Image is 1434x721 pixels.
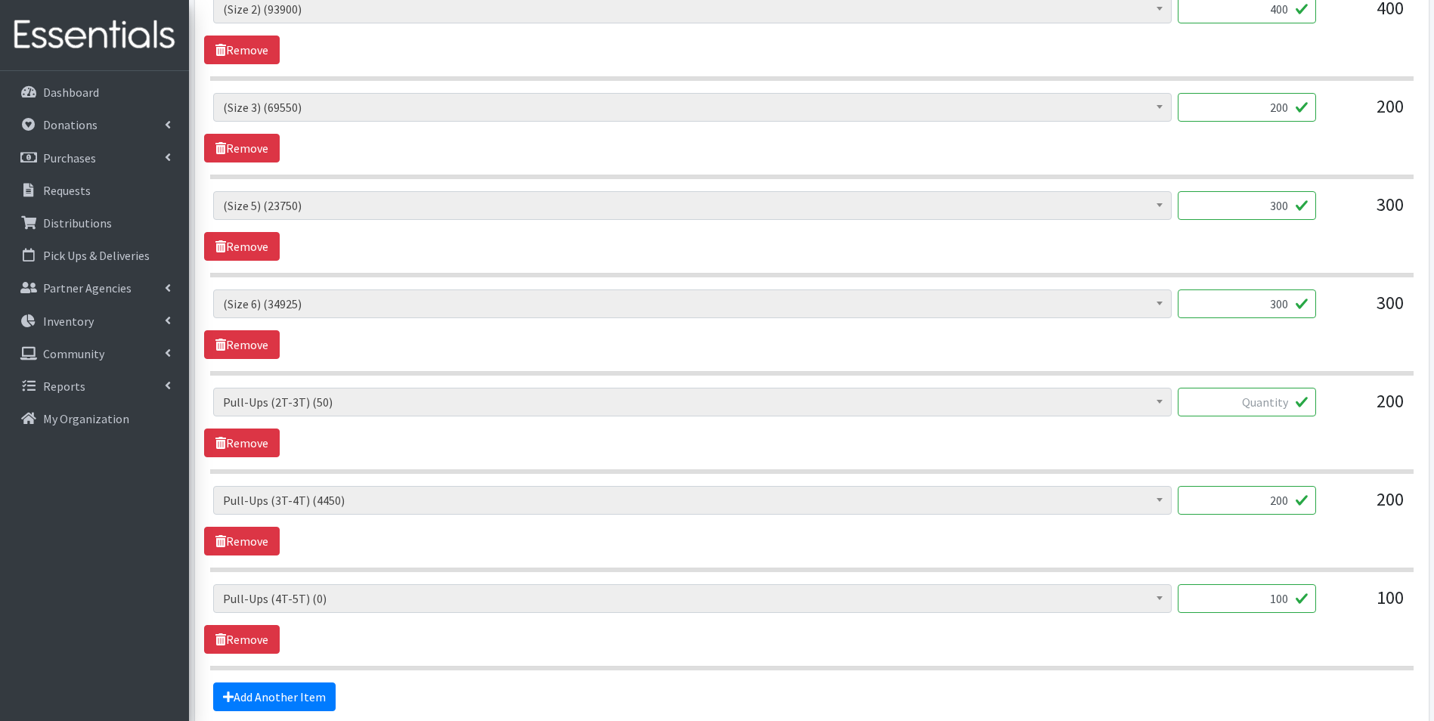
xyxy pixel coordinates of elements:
input: Quantity [1178,289,1316,318]
p: My Organization [43,411,129,426]
a: Purchases [6,143,183,173]
span: Pull-Ups (4T-5T) (0) [213,584,1172,613]
div: 100 [1328,584,1404,625]
div: 200 [1328,486,1404,527]
a: Donations [6,110,183,140]
a: Remove [204,232,280,261]
div: 200 [1328,388,1404,429]
span: (Size 3) (69550) [213,93,1172,122]
a: Remove [204,527,280,555]
a: Community [6,339,183,369]
span: Pull-Ups (3T-4T) (4450) [213,486,1172,515]
p: Community [43,346,104,361]
img: HumanEssentials [6,10,183,60]
span: (Size 6) (34925) [213,289,1172,318]
div: 300 [1328,289,1404,330]
p: Partner Agencies [43,280,132,296]
a: Distributions [6,208,183,238]
span: Pull-Ups (2T-3T) (50) [223,391,1162,413]
span: (Size 3) (69550) [223,97,1162,118]
input: Quantity [1178,486,1316,515]
span: (Size 5) (23750) [213,191,1172,220]
a: Pick Ups & Deliveries [6,240,183,271]
span: (Size 5) (23750) [223,195,1162,216]
a: Remove [204,625,280,654]
a: Reports [6,371,183,401]
p: Purchases [43,150,96,166]
a: My Organization [6,404,183,434]
a: Requests [6,175,183,206]
p: Distributions [43,215,112,231]
a: Add Another Item [213,682,336,711]
a: Remove [204,429,280,457]
p: Requests [43,183,91,198]
p: Pick Ups & Deliveries [43,248,150,263]
p: Dashboard [43,85,99,100]
span: Pull-Ups (2T-3T) (50) [213,388,1172,416]
p: Reports [43,379,85,394]
a: Remove [204,134,280,162]
a: Partner Agencies [6,273,183,303]
a: Dashboard [6,77,183,107]
input: Quantity [1178,191,1316,220]
span: (Size 6) (34925) [223,293,1162,314]
input: Quantity [1178,388,1316,416]
p: Inventory [43,314,94,329]
a: Remove [204,36,280,64]
input: Quantity [1178,93,1316,122]
span: Pull-Ups (3T-4T) (4450) [223,490,1162,511]
div: 300 [1328,191,1404,232]
input: Quantity [1178,584,1316,613]
div: 200 [1328,93,1404,134]
a: Inventory [6,306,183,336]
a: Remove [204,330,280,359]
p: Donations [43,117,98,132]
span: Pull-Ups (4T-5T) (0) [223,588,1162,609]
